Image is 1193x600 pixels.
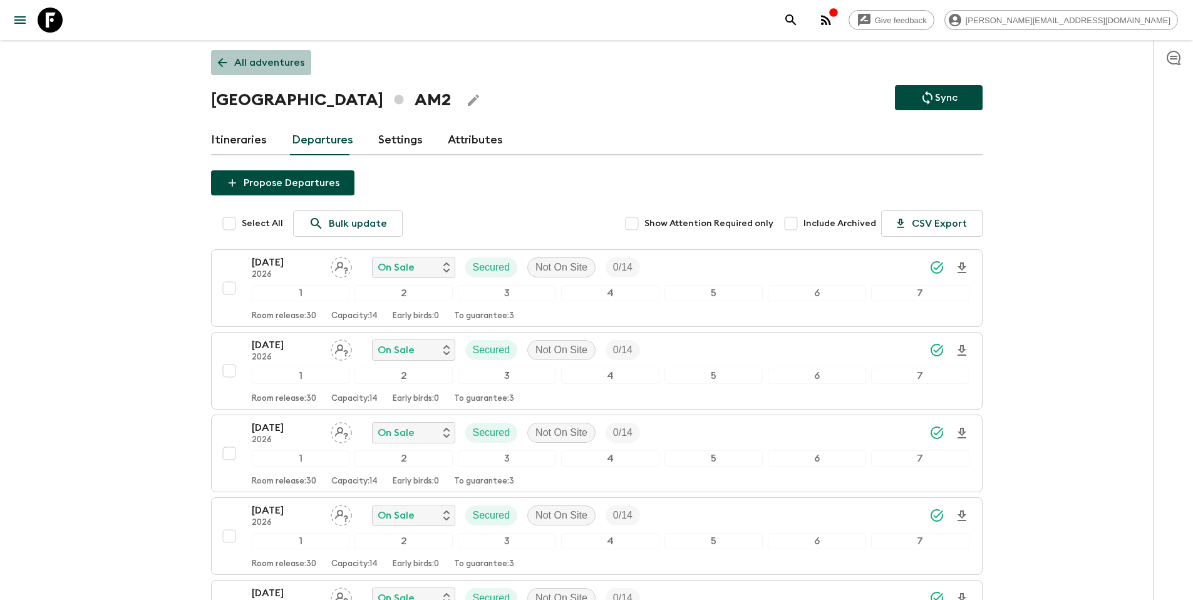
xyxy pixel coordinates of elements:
p: 0 / 14 [613,508,633,523]
div: Secured [465,340,518,360]
div: 3 [458,450,556,467]
p: Secured [473,260,510,275]
p: On Sale [378,425,415,440]
p: To guarantee: 3 [454,559,514,569]
p: Room release: 30 [252,394,316,404]
button: Sync adventure departures to the booking engine [895,85,983,110]
button: Propose Departures [211,170,354,195]
div: 1 [252,285,350,301]
div: 3 [458,533,556,549]
div: 6 [768,285,866,301]
div: 2 [354,450,453,467]
p: Sync [935,90,958,105]
div: [PERSON_NAME][EMAIL_ADDRESS][DOMAIN_NAME] [944,10,1178,30]
p: Not On Site [535,343,587,358]
span: Give feedback [868,16,934,25]
div: 2 [354,533,453,549]
p: 2026 [252,435,321,445]
p: Capacity: 14 [331,477,378,487]
p: 0 / 14 [613,425,633,440]
div: Trip Fill [606,340,640,360]
button: [DATE]2026Assign pack leaderOn SaleSecuredNot On SiteTrip Fill1234567Room release:30Capacity:14Ea... [211,332,983,410]
div: Not On Site [527,257,596,277]
div: Not On Site [527,340,596,360]
p: Room release: 30 [252,559,316,569]
p: Capacity: 14 [331,559,378,569]
div: 6 [768,533,866,549]
p: Room release: 30 [252,311,316,321]
p: Secured [473,508,510,523]
p: 0 / 14 [613,343,633,358]
span: Select All [242,217,283,230]
div: 4 [561,285,659,301]
p: [DATE] [252,255,321,270]
button: CSV Export [881,210,983,237]
button: [DATE]2026Assign pack leaderOn SaleSecuredNot On SiteTrip Fill1234567Room release:30Capacity:14Ea... [211,415,983,492]
p: Secured [473,425,510,440]
p: Early birds: 0 [393,311,439,321]
h1: [GEOGRAPHIC_DATA] AM2 [211,88,451,113]
svg: Download Onboarding [954,343,969,358]
div: 7 [871,285,969,301]
svg: Download Onboarding [954,426,969,441]
p: 2026 [252,353,321,363]
a: Departures [292,125,353,155]
div: Trip Fill [606,257,640,277]
p: On Sale [378,260,415,275]
div: 7 [871,368,969,384]
button: [DATE]2026Assign pack leaderOn SaleSecuredNot On SiteTrip Fill1234567Room release:30Capacity:14Ea... [211,249,983,327]
p: Capacity: 14 [331,394,378,404]
p: On Sale [378,508,415,523]
a: Itineraries [211,125,267,155]
p: To guarantee: 3 [454,311,514,321]
p: Not On Site [535,425,587,440]
p: To guarantee: 3 [454,477,514,487]
div: Secured [465,505,518,525]
button: search adventures [778,8,803,33]
a: Bulk update [293,210,403,237]
svg: Synced Successfully [929,343,944,358]
div: 1 [252,368,350,384]
div: 3 [458,285,556,301]
p: [DATE] [252,338,321,353]
div: Trip Fill [606,505,640,525]
div: 1 [252,450,350,467]
div: 1 [252,533,350,549]
p: 2026 [252,270,321,280]
p: Capacity: 14 [331,311,378,321]
div: Not On Site [527,505,596,525]
div: Secured [465,257,518,277]
div: 6 [768,450,866,467]
p: 2026 [252,518,321,528]
div: Trip Fill [606,423,640,443]
p: Secured [473,343,510,358]
p: Early birds: 0 [393,477,439,487]
div: 4 [561,533,659,549]
div: Secured [465,423,518,443]
span: Assign pack leader [331,261,352,271]
div: 5 [664,450,763,467]
div: 2 [354,368,453,384]
div: 5 [664,285,763,301]
p: Bulk update [329,216,387,231]
p: Not On Site [535,508,587,523]
p: On Sale [378,343,415,358]
a: All adventures [211,50,311,75]
p: [DATE] [252,420,321,435]
svg: Download Onboarding [954,261,969,276]
div: 4 [561,368,659,384]
div: 5 [664,533,763,549]
a: Attributes [448,125,503,155]
span: Assign pack leader [331,343,352,353]
p: Not On Site [535,260,587,275]
button: menu [8,8,33,33]
div: 6 [768,368,866,384]
p: All adventures [234,55,304,70]
button: Edit Adventure Title [461,88,486,113]
span: [PERSON_NAME][EMAIL_ADDRESS][DOMAIN_NAME] [959,16,1177,25]
span: Assign pack leader [331,509,352,519]
div: 4 [561,450,659,467]
p: Early birds: 0 [393,394,439,404]
a: Give feedback [849,10,934,30]
div: 2 [354,285,453,301]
